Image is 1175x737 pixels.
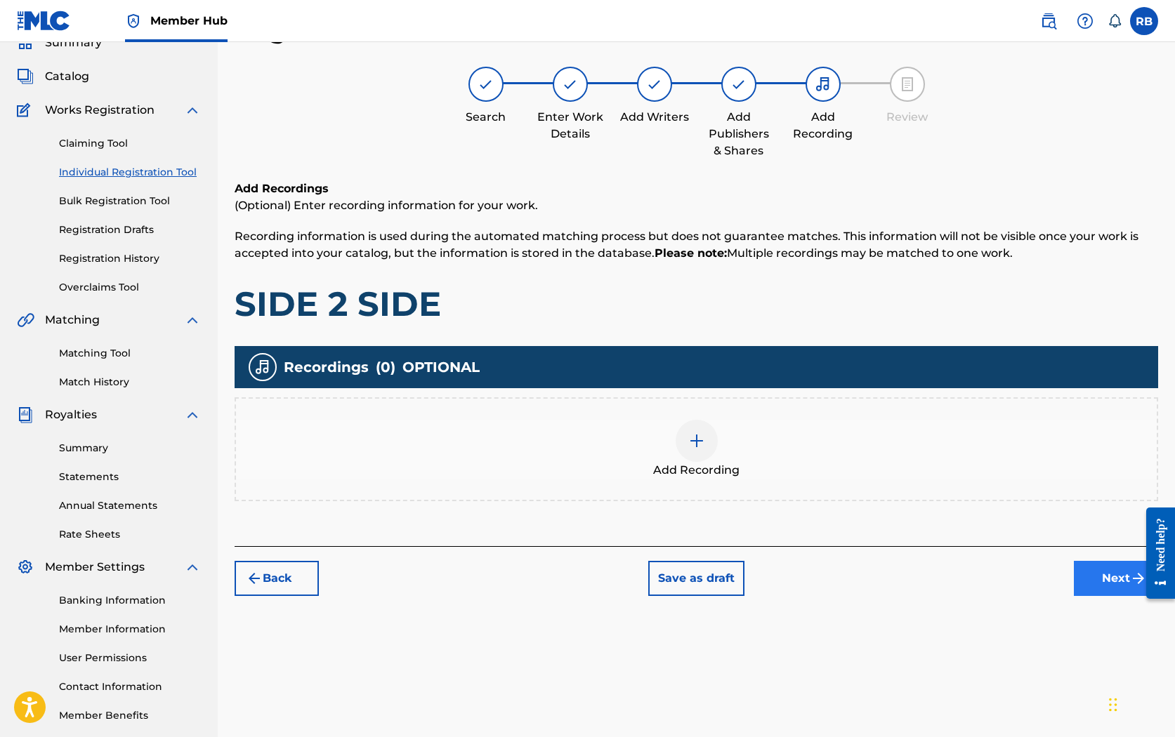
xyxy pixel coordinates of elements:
a: Individual Registration Tool [59,165,201,180]
span: Member Settings [45,559,145,576]
span: Recordings [284,357,369,378]
img: expand [184,312,201,328]
span: Recording information is used during the automated matching process but does not guarantee matche... [235,230,1138,260]
span: Add Recording [653,462,740,479]
img: search [1040,13,1057,29]
a: Banking Information [59,593,201,608]
button: Save as draft [648,561,744,596]
img: expand [184,559,201,576]
button: Next [1074,561,1158,596]
div: Drag [1109,684,1117,726]
span: Matching [45,312,100,328]
a: Contact Information [59,679,201,694]
img: MLC Logo [17,11,71,31]
div: Review [872,109,943,126]
img: Top Rightsholder [125,13,142,29]
img: expand [184,406,201,423]
a: Member Benefits [59,708,201,723]
img: 7ee5dd4eb1f8a8e3ef2f.svg [246,570,263,587]
div: Add Writers [619,109,690,126]
img: f7272a7cc735f4ea7f67.svg [1130,570,1147,587]
img: step indicator icon for Review [899,76,916,93]
a: Claiming Tool [59,136,201,151]
img: Royalties [17,406,34,423]
div: Search [451,109,521,126]
img: Member Settings [17,559,34,576]
span: Summary [45,34,102,51]
a: Member Information [59,622,201,637]
div: Add Publishers & Shares [704,109,774,159]
img: Matching [17,312,34,328]
a: Annual Statements [59,498,201,513]
img: recording [254,359,271,376]
img: expand [184,102,201,119]
span: Works Registration [45,102,155,119]
img: step indicator icon for Add Publishers & Shares [730,76,747,93]
h6: Add Recordings [235,180,1158,197]
a: Summary [59,441,201,456]
img: add [688,432,705,449]
img: step indicator icon for Enter Work Details [562,76,579,93]
span: Catalog [45,68,89,85]
h1: SIDE 2 SIDE [235,283,1158,325]
img: Summary [17,34,34,51]
a: Registration Drafts [59,223,201,237]
img: Catalog [17,68,34,85]
div: Add Recording [788,109,858,142]
span: Royalties [45,406,97,423]
img: Works Registration [17,102,35,119]
span: OPTIONAL [402,357,480,378]
strong: Please note: [655,246,727,260]
div: User Menu [1130,7,1158,35]
a: User Permissions [59,651,201,665]
span: (Optional) Enter recording information for your work. [235,199,538,212]
a: Rate Sheets [59,527,201,542]
a: Public Search [1035,7,1063,35]
a: CatalogCatalog [17,68,89,85]
iframe: Chat Widget [1105,670,1175,737]
img: step indicator icon for Search [478,76,494,93]
a: Registration History [59,251,201,266]
div: Enter Work Details [535,109,605,142]
a: Matching Tool [59,346,201,361]
div: Notifications [1108,14,1122,28]
a: SummarySummary [17,34,102,51]
img: step indicator icon for Add Writers [646,76,663,93]
span: Member Hub [150,13,228,29]
iframe: Resource Center [1136,493,1175,613]
a: Match History [59,375,201,390]
span: ( 0 ) [376,357,395,378]
a: Statements [59,470,201,484]
a: Overclaims Tool [59,280,201,295]
a: Bulk Registration Tool [59,194,201,208]
img: help [1077,13,1094,29]
div: Help [1071,7,1099,35]
img: step indicator icon for Add Recording [815,76,832,93]
button: Back [235,561,319,596]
